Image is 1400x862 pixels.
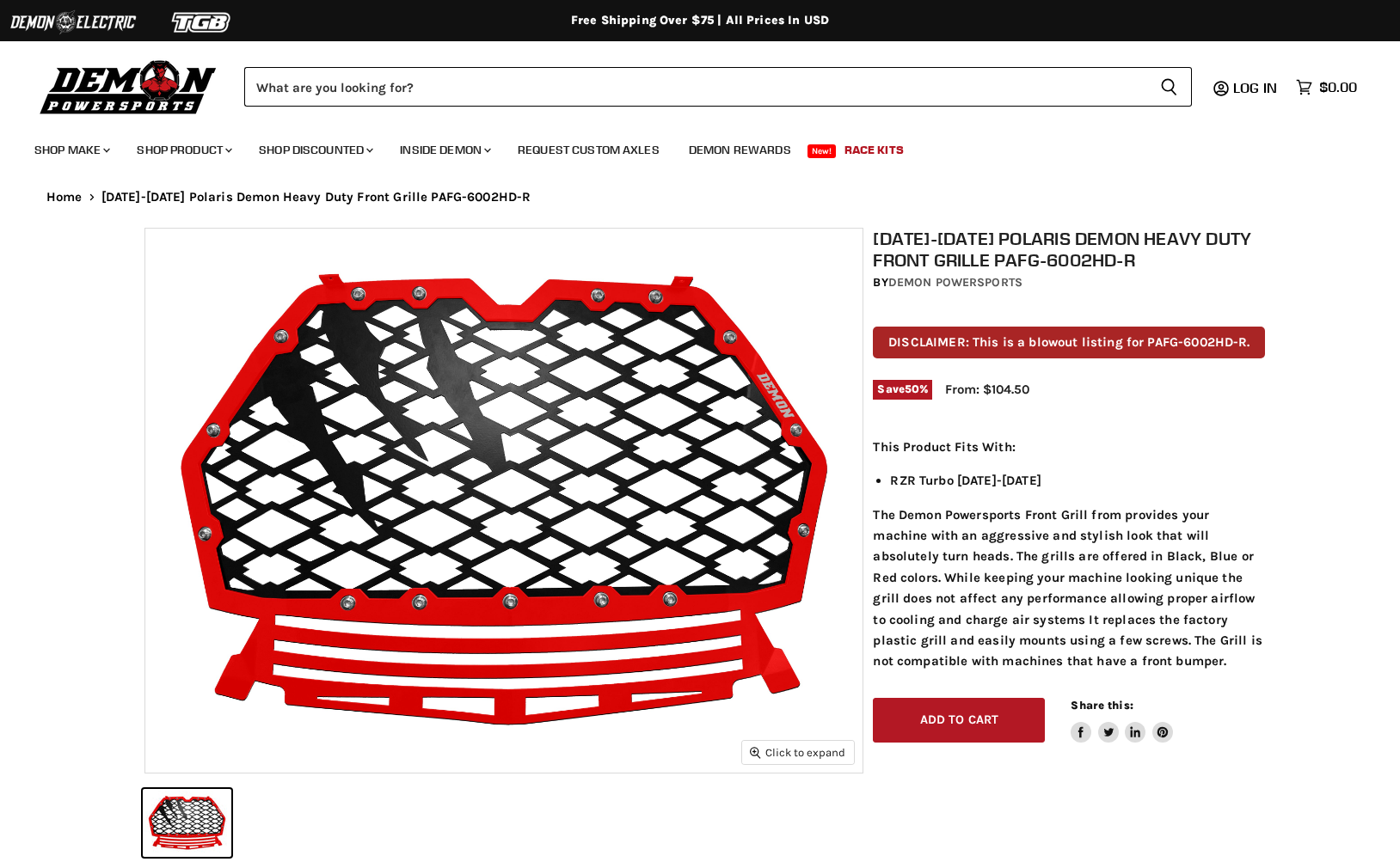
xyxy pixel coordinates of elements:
[873,437,1265,672] div: The Demon Powersports Front Grill from provides your machine with an aggressive and stylish look ...
[9,6,138,39] img: Demon Electric Logo 2
[945,382,1029,397] span: From: $104.50
[124,132,243,168] a: Shop Product
[807,144,837,158] span: New!
[46,190,83,205] a: Home
[1071,699,1133,712] span: Share this:
[145,229,863,773] img: 2017-2018 Polaris Demon Heavy Duty Front Grille PAFG-6002HD-R
[21,125,1353,168] ul: Main menu
[873,327,1265,358] p: DISCLAIMER: This is a blowout listing for PAFG-6002HD-R.
[1225,80,1287,95] a: Log in
[34,56,223,117] img: Demon Powersports
[920,712,999,727] span: Add to cart
[1233,79,1277,96] span: Log in
[143,789,231,857] button: 2017-2018 Polaris Demon Heavy Duty Front Grille PAFG-6002HD-R thumbnail
[750,746,845,759] span: Click to expand
[387,132,501,168] a: Inside Demon
[1071,698,1173,743] aside: Share this:
[1319,79,1357,95] span: $0.00
[1287,75,1366,100] a: $0.00
[244,67,1192,107] form: Product
[873,228,1265,271] h1: [DATE]-[DATE] Polaris Demon Heavy Duty Front Grille PAFG-6002HD-R
[138,6,267,39] img: TGB Logo 2
[905,382,919,395] span: 50
[21,132,120,168] a: Shop Make
[873,380,932,399] span: Save %
[505,132,672,168] a: Request Custom Axles
[12,13,1388,28] div: Free Shipping Over $75 | All Prices In USD
[832,132,917,168] a: Race Kits
[890,470,1265,491] li: RZR Turbo [DATE]-[DATE]
[101,190,531,205] span: [DATE]-[DATE] Polaris Demon Heavy Duty Front Grille PAFG-6002HD-R
[888,275,1022,290] a: Demon Powersports
[12,190,1388,205] nav: Breadcrumbs
[246,132,384,168] a: Shop Discounted
[244,67,1146,107] input: Search
[873,437,1265,457] p: This Product Fits With:
[1146,67,1192,107] button: Search
[742,741,854,764] button: Click to expand
[676,132,804,168] a: Demon Rewards
[873,273,1265,292] div: by
[873,698,1045,743] button: Add to cart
